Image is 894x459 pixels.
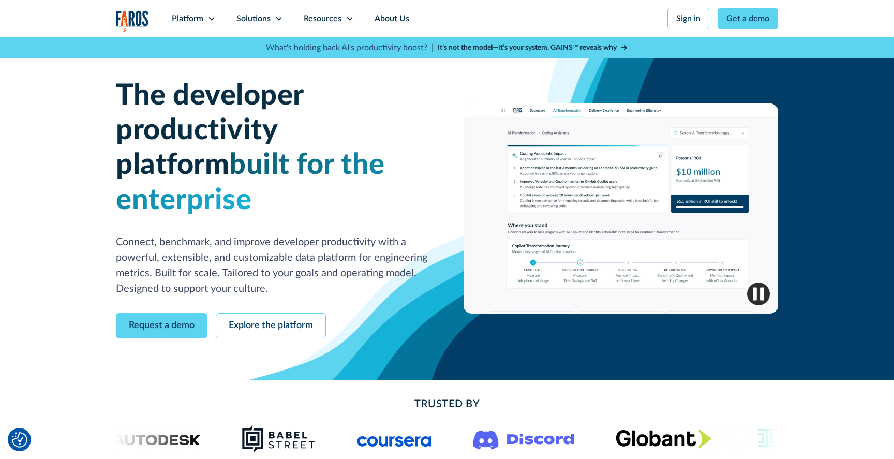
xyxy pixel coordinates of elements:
div: Platform [172,12,203,25]
a: home [116,10,149,32]
img: Pause video [747,283,770,305]
img: Revisit consent button [12,432,27,448]
img: Globant's logo [616,429,712,448]
a: Sign in [667,8,709,29]
a: It’s not the model—it’s your system. GAINS™ reveals why [438,42,628,53]
p: Connect, benchmark, and improve developer productivity with a powerful, extensible, and customiza... [116,234,430,297]
img: Babel Street logo png [242,424,316,453]
strong: It’s not the model—it’s your system. GAINS™ reveals why [438,44,617,51]
a: Get a demo [718,8,778,29]
button: Cookie Settings [12,432,27,448]
img: Logo of the online learning platform Coursera. [357,431,432,447]
h2: Trusted By [199,396,695,412]
img: Logo of the design software company Autodesk. [93,432,200,446]
img: Logo of the analytics and reporting company Faros. [116,10,149,32]
a: Request a demo [116,313,207,338]
p: What's holding back AI's productivity boost? | [266,41,434,54]
h1: The developer productivity platform [116,79,430,218]
a: Explore the platform [216,313,326,338]
span: built for the enterprise [116,151,385,214]
img: Logo of the communication platform Discord. [473,428,575,450]
div: Resources [304,12,341,25]
div: Solutions [236,12,271,25]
